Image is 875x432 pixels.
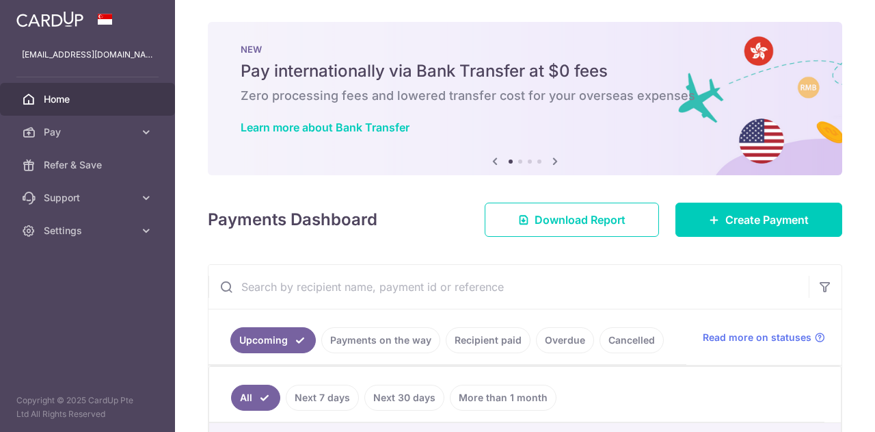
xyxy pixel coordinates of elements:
[446,327,530,353] a: Recipient paid
[241,120,409,134] a: Learn more about Bank Transfer
[208,265,809,309] input: Search by recipient name, payment id or reference
[16,11,83,27] img: CardUp
[230,327,316,353] a: Upcoming
[485,203,659,237] a: Download Report
[535,212,625,228] span: Download Report
[44,125,134,139] span: Pay
[321,327,440,353] a: Payments on the way
[22,48,153,62] p: [EMAIL_ADDRESS][DOMAIN_NAME]
[31,10,59,22] span: Help
[44,92,134,106] span: Home
[600,327,664,353] a: Cancelled
[44,224,134,238] span: Settings
[208,207,377,232] h4: Payments Dashboard
[241,88,809,104] h6: Zero processing fees and lowered transfer cost for your overseas expenses
[241,60,809,82] h5: Pay internationally via Bank Transfer at $0 fees
[286,385,359,411] a: Next 7 days
[725,212,809,228] span: Create Payment
[703,331,825,344] a: Read more on statuses
[44,191,134,205] span: Support
[675,203,842,237] a: Create Payment
[450,385,556,411] a: More than 1 month
[703,331,811,344] span: Read more on statuses
[44,158,134,172] span: Refer & Save
[536,327,594,353] a: Overdue
[364,385,444,411] a: Next 30 days
[208,22,842,175] img: Bank transfer banner
[241,44,809,55] p: NEW
[231,385,280,411] a: All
